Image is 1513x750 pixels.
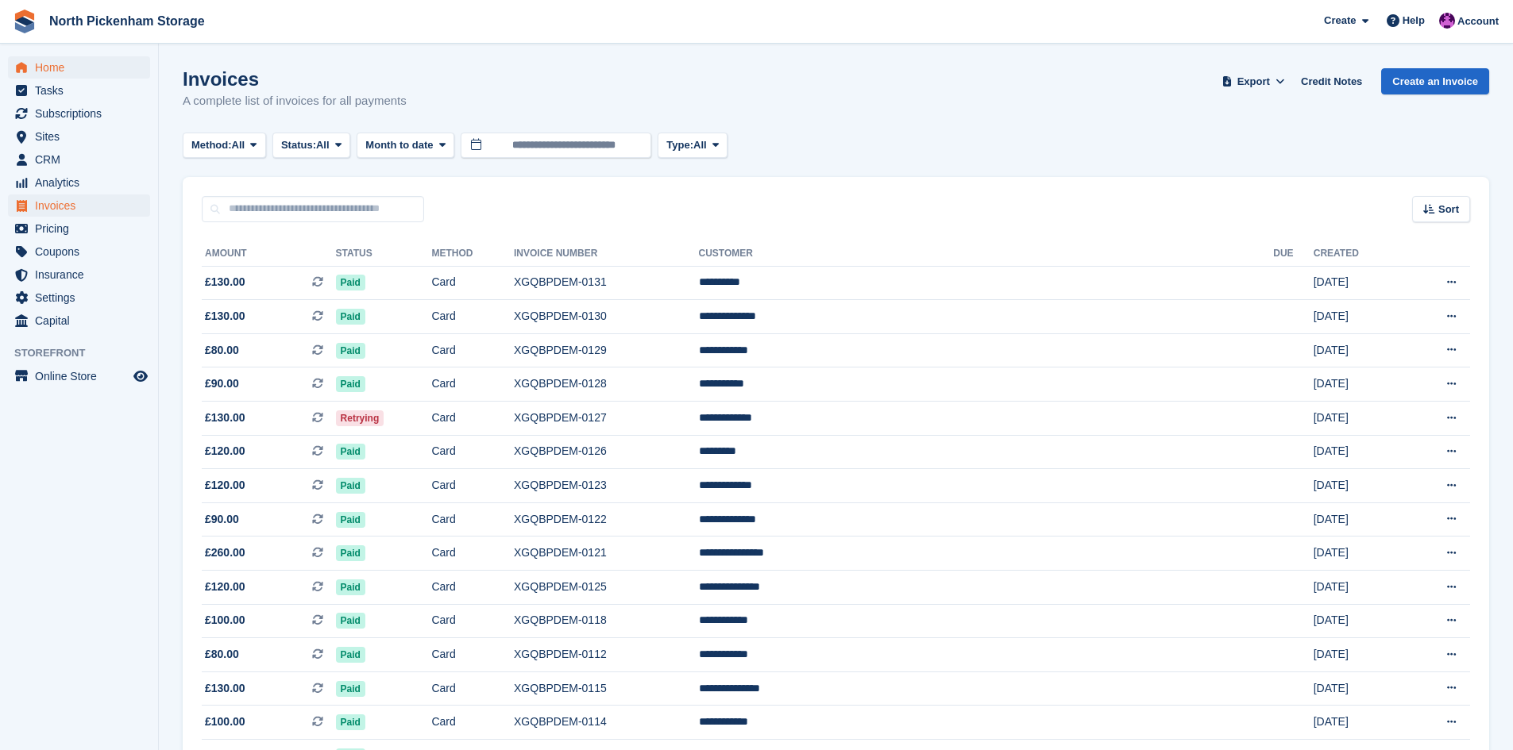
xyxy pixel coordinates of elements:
span: Analytics [35,171,130,194]
span: Paid [336,478,365,494]
th: Created [1314,241,1404,267]
td: [DATE] [1314,300,1404,334]
span: All [693,137,707,153]
a: menu [8,125,150,148]
span: Paid [336,309,365,325]
td: Card [431,502,514,537]
span: Retrying [336,410,384,426]
span: Paid [336,512,365,528]
span: Paid [336,714,365,730]
td: [DATE] [1314,435,1404,469]
span: Sites [35,125,130,148]
span: Paid [336,579,365,595]
td: [DATE] [1314,402,1404,436]
th: Due [1273,241,1313,267]
th: Customer [699,241,1274,267]
span: £100.00 [205,713,245,730]
span: Paid [336,343,365,359]
span: Paid [336,545,365,561]
span: CRM [35,148,130,171]
button: Type: All [658,133,728,159]
a: menu [8,217,150,240]
td: XGQBPDEM-0112 [514,638,699,672]
a: Credit Notes [1295,68,1368,94]
img: James Gulliver [1439,13,1455,29]
span: Paid [336,647,365,663]
td: XGQBPDEM-0121 [514,537,699,571]
span: Status: [281,137,316,153]
span: Storefront [14,345,158,361]
td: [DATE] [1314,706,1404,740]
span: £120.00 [205,477,245,494]
button: Status: All [272,133,350,159]
span: Help [1403,13,1425,29]
a: menu [8,56,150,79]
td: [DATE] [1314,502,1404,537]
span: £120.00 [205,579,245,595]
td: Card [431,469,514,503]
a: menu [8,79,150,102]
td: [DATE] [1314,671,1404,706]
td: [DATE] [1314,333,1404,367]
td: Card [431,333,514,367]
td: XGQBPDEM-0125 [514,571,699,605]
span: £120.00 [205,443,245,460]
td: XGQBPDEM-0129 [514,333,699,367]
span: Sort [1438,202,1459,217]
td: [DATE] [1314,604,1404,638]
span: £130.00 [205,308,245,325]
span: £90.00 [205,511,239,528]
span: Create [1324,13,1356,29]
a: menu [8,310,150,332]
span: Paid [336,681,365,697]
span: Online Store [35,365,130,387]
a: Create an Invoice [1381,68,1489,94]
span: Paid [336,275,365,290]
span: £90.00 [205,375,239,392]
td: Card [431,671,514,706]
span: £80.00 [205,342,239,359]
td: XGQBPDEM-0131 [514,266,699,300]
span: Capital [35,310,130,332]
span: Subscriptions [35,102,130,125]
td: XGQBPDEM-0115 [514,671,699,706]
td: XGQBPDEM-0126 [514,435,699,469]
span: £130.00 [205,274,245,290]
td: [DATE] [1314,266,1404,300]
span: Pricing [35,217,130,240]
span: Tasks [35,79,130,102]
a: menu [8,194,150,217]
span: Paid [336,376,365,392]
td: Card [431,402,514,436]
td: XGQBPDEM-0114 [514,706,699,740]
a: menu [8,102,150,125]
span: £80.00 [205,646,239,663]
td: Card [431,571,514,605]
span: Home [35,56,130,79]
td: [DATE] [1314,469,1404,503]
td: XGQBPDEM-0127 [514,402,699,436]
a: menu [8,171,150,194]
span: Month to date [365,137,433,153]
span: Settings [35,287,130,309]
td: XGQBPDEM-0118 [514,604,699,638]
td: Card [431,435,514,469]
span: Paid [336,613,365,629]
span: £260.00 [205,544,245,561]
span: Account [1457,13,1499,29]
td: [DATE] [1314,367,1404,402]
td: XGQBPDEM-0130 [514,300,699,334]
img: stora-icon-8386f47178a22dfd0bd8f6a31ec36ba5ce8667c1dd55bd0f319d3a0aa187defe.svg [13,10,37,33]
span: Invoices [35,194,130,217]
span: £130.00 [205,410,245,426]
span: £100.00 [205,612,245,629]
td: Card [431,300,514,334]
p: A complete list of invoices for all payments [183,92,407,110]
th: Amount [202,241,336,267]
a: Preview store [131,367,150,386]
button: Export [1218,68,1288,94]
span: £130.00 [205,680,245,697]
td: XGQBPDEM-0128 [514,367,699,402]
td: [DATE] [1314,638,1404,672]
a: menu [8,240,150,263]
